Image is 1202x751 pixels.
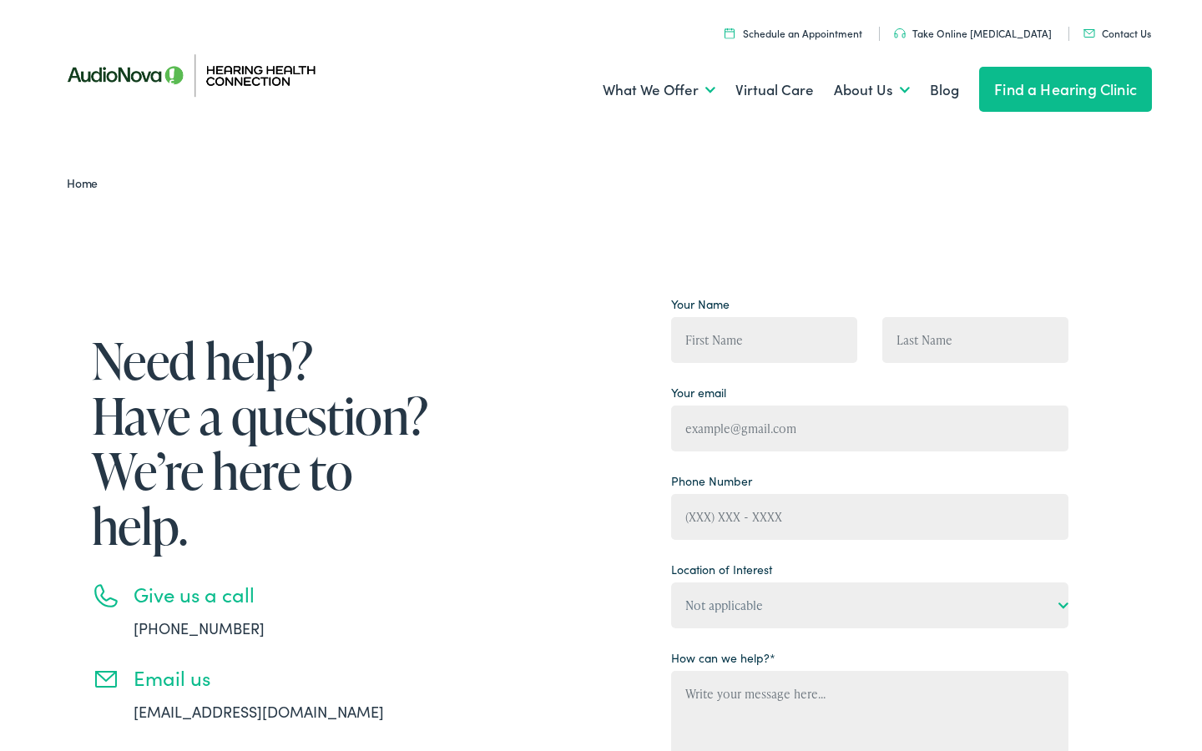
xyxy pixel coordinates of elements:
[1083,26,1151,40] a: Contact Us
[834,59,910,121] a: About Us
[671,472,752,490] label: Phone Number
[134,701,384,722] a: [EMAIL_ADDRESS][DOMAIN_NAME]
[134,617,265,638] a: [PHONE_NUMBER]
[134,582,434,607] h3: Give us a call
[603,59,715,121] a: What We Offer
[735,59,814,121] a: Virtual Care
[930,59,959,121] a: Blog
[671,384,726,401] label: Your email
[725,26,862,40] a: Schedule an Appointment
[134,666,434,690] h3: Email us
[671,295,730,313] label: Your Name
[671,406,1068,451] input: example@gmail.com
[671,649,775,667] label: How can we help?
[979,67,1152,112] a: Find a Hearing Clinic
[67,174,106,191] a: Home
[671,494,1068,540] input: (XXX) XXX - XXXX
[894,26,1052,40] a: Take Online [MEDICAL_DATA]
[725,28,735,38] img: utility icon
[882,317,1068,363] input: Last Name
[92,333,434,553] h1: Need help? Have a question? We’re here to help.
[671,561,772,578] label: Location of Interest
[894,28,906,38] img: utility icon
[671,317,857,363] input: First Name
[1083,29,1095,38] img: utility icon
